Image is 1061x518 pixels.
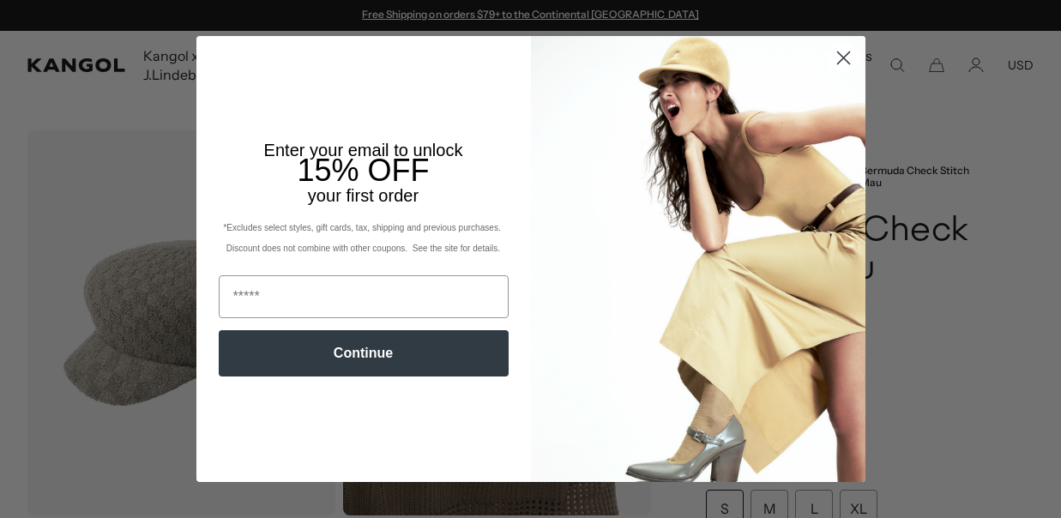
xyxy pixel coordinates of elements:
[308,186,419,205] span: your first order
[219,275,509,318] input: Email
[223,223,503,253] span: *Excludes select styles, gift cards, tax, shipping and previous purchases. Discount does not comb...
[531,36,865,482] img: 93be19ad-e773-4382-80b9-c9d740c9197f.jpeg
[264,141,463,160] span: Enter your email to unlock
[219,330,509,376] button: Continue
[829,43,859,73] button: Close dialog
[297,153,429,188] span: 15% OFF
